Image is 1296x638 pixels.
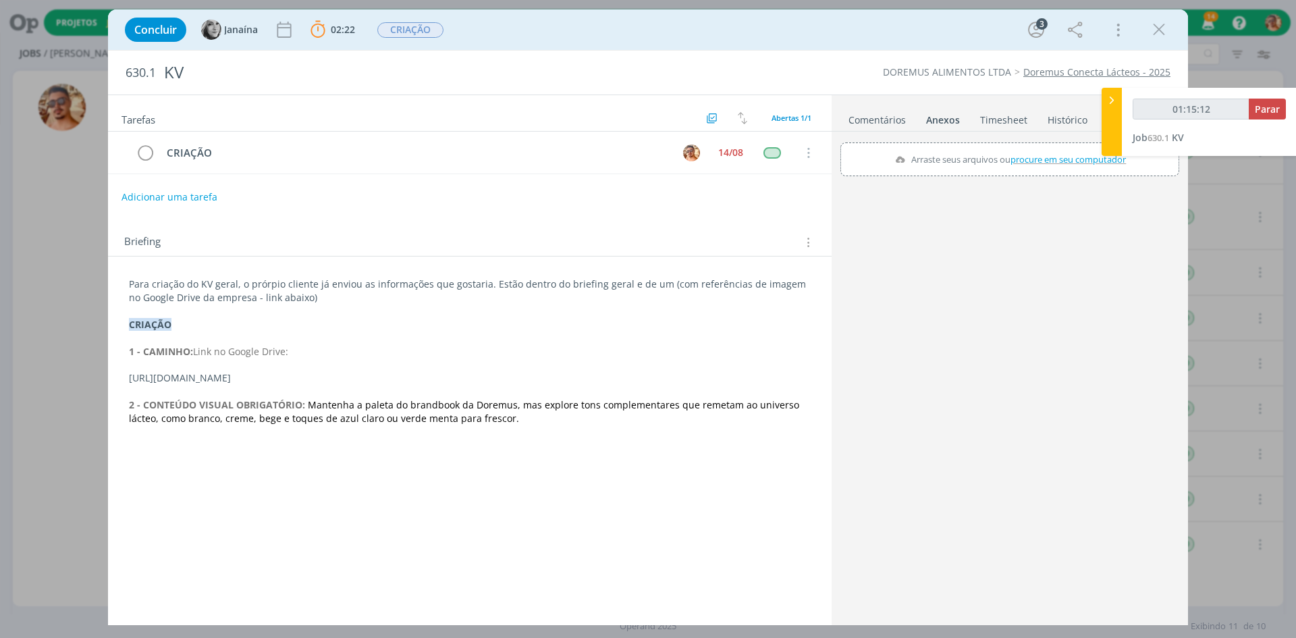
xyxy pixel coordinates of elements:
[738,112,747,124] img: arrow-down-up.svg
[331,23,355,36] span: 02:22
[1010,153,1126,165] span: procure em seu computador
[129,277,811,304] p: Para criação do KV geral, o prórpio cliente já enviou as informações que gostaria. Estão dentro d...
[1047,107,1088,127] a: Histórico
[126,65,156,80] span: 630.1
[129,398,802,425] span: Mantenha a paleta do brandbook da Doremus, mas explore tons complementares que remetam ao univers...
[134,24,177,35] span: Concluir
[1255,103,1280,115] span: Parar
[1147,132,1169,144] span: 630.1
[224,25,258,34] span: Janaína
[129,371,811,385] p: [URL][DOMAIN_NAME]
[122,110,155,126] span: Tarefas
[848,107,907,127] a: Comentários
[1249,99,1286,119] button: Parar
[121,185,218,209] button: Adicionar uma tarefa
[681,142,701,163] button: V
[718,148,743,157] div: 14/08
[926,113,960,127] div: Anexos
[125,18,186,42] button: Concluir
[193,345,288,358] span: Link no Google Drive:
[108,9,1188,625] div: dialog
[201,20,221,40] img: J
[1025,19,1047,41] button: 3
[201,20,258,40] button: JJanaína
[307,19,358,41] button: 02:22
[161,144,670,161] div: CRIAÇÃO
[159,56,730,89] div: KV
[772,113,811,123] span: Abertas 1/1
[1036,18,1048,30] div: 3
[1172,131,1184,144] span: KV
[1023,65,1170,78] a: Doremus Conecta Lácteos - 2025
[129,398,305,411] strong: 2 - CONTEÚDO VISUAL OBRIGATÓRIO:
[124,234,161,251] span: Briefing
[979,107,1028,127] a: Timesheet
[1133,131,1184,144] a: Job630.1KV
[883,65,1011,78] a: DOREMUS ALIMENTOS LTDA
[129,345,193,358] strong: 1 - CAMINHO:
[683,144,700,161] img: V
[129,318,171,331] strong: CRIAÇÃO
[377,22,444,38] button: CRIAÇÃO
[889,151,1130,168] label: Arraste seus arquivos ou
